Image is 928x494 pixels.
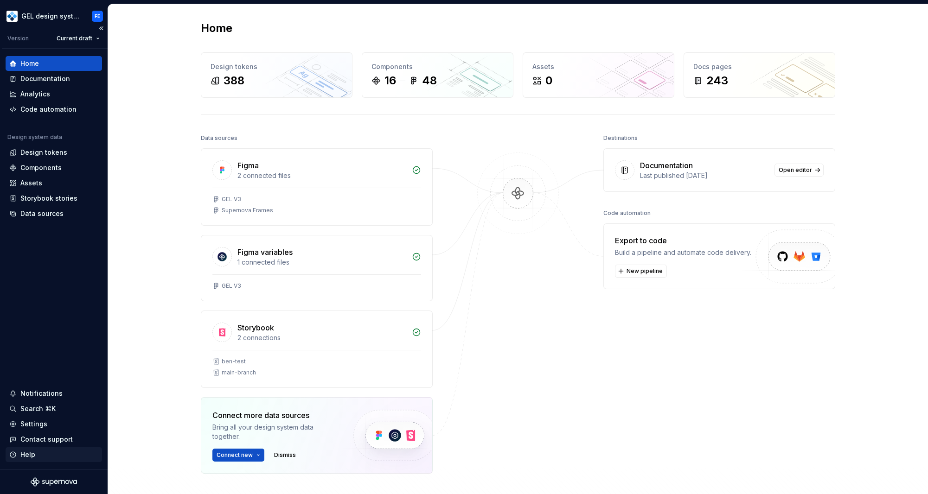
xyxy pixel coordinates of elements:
div: 0 [545,73,552,88]
div: Connect more data sources [212,410,338,421]
svg: Supernova Logo [31,477,77,487]
div: Documentation [640,160,693,171]
span: Connect new [217,451,253,459]
div: Notifications [20,389,63,398]
div: GEL V3 [222,282,241,290]
div: Supernova Frames [222,207,273,214]
div: Help [20,450,35,459]
div: 388 [224,73,244,88]
div: Bring all your design system data together. [212,423,338,441]
button: Collapse sidebar [95,22,108,35]
div: Search ⌘K [20,404,56,413]
a: Documentation [6,71,102,86]
a: Analytics [6,87,102,101]
div: Code automation [20,105,77,114]
a: Figma2 connected filesGEL V3Supernova Frames [201,148,433,226]
a: Docs pages243 [684,52,835,98]
div: Storybook [237,322,274,333]
a: Data sources [6,206,102,221]
div: 1 connected files [237,258,406,267]
span: Dismiss [274,451,296,459]
a: Components [6,160,102,175]
h2: Home [201,21,232,36]
div: GEL V3 [222,196,241,203]
a: Storybook2 connectionsben-testmain-branch [201,310,433,388]
button: Contact support [6,432,102,447]
a: Storybook stories [6,191,102,206]
div: Data sources [20,209,64,218]
a: Figma variables1 connected filesGEL V3 [201,235,433,301]
button: Connect new [212,449,264,462]
a: Home [6,56,102,71]
div: Version [7,35,29,42]
div: Analytics [20,89,50,99]
div: Last published [DATE] [640,171,769,180]
button: Help [6,447,102,462]
div: Components [371,62,504,71]
div: Assets [20,178,42,188]
div: Figma [237,160,259,171]
span: New pipeline [627,267,663,275]
div: FE [95,13,100,20]
button: Dismiss [270,449,300,462]
div: 16 [384,73,396,88]
span: Open editor [779,166,812,174]
div: Settings [20,419,47,429]
a: Assets [6,176,102,190]
div: Design tokens [211,62,343,71]
button: Search ⌘K [6,401,102,416]
button: Current draft [52,32,104,45]
a: Open editor [774,164,824,177]
button: Notifications [6,386,102,401]
div: GEL design system [21,12,81,21]
span: Current draft [57,35,92,42]
a: Design tokens [6,145,102,160]
div: Code automation [603,207,651,220]
img: f1f55dad-3374-4d0c-8279-a9aaaea2d88d.png [6,11,18,22]
div: Storybook stories [20,194,77,203]
button: New pipeline [615,265,667,278]
div: 243 [706,73,728,88]
div: Design tokens [20,148,67,157]
div: Design system data [7,133,62,141]
div: 48 [422,73,437,88]
div: Assets [532,62,665,71]
div: Build a pipeline and automate code delivery. [615,248,751,257]
div: Home [20,59,39,68]
a: Settings [6,417,102,431]
div: ben-test [222,358,246,365]
div: Docs pages [693,62,826,71]
div: Components [20,163,62,172]
a: Components1648 [362,52,513,98]
a: Design tokens388 [201,52,352,98]
div: main-branch [222,369,256,376]
div: Contact support [20,435,73,444]
div: 2 connected files [237,171,406,180]
div: Figma variables [237,247,293,258]
div: 2 connections [237,333,406,342]
div: Data sources [201,132,237,145]
div: Destinations [603,132,638,145]
button: GEL design systemFE [2,6,106,26]
a: Assets0 [523,52,674,98]
div: Documentation [20,74,70,83]
a: Code automation [6,102,102,117]
div: Export to code [615,235,751,246]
